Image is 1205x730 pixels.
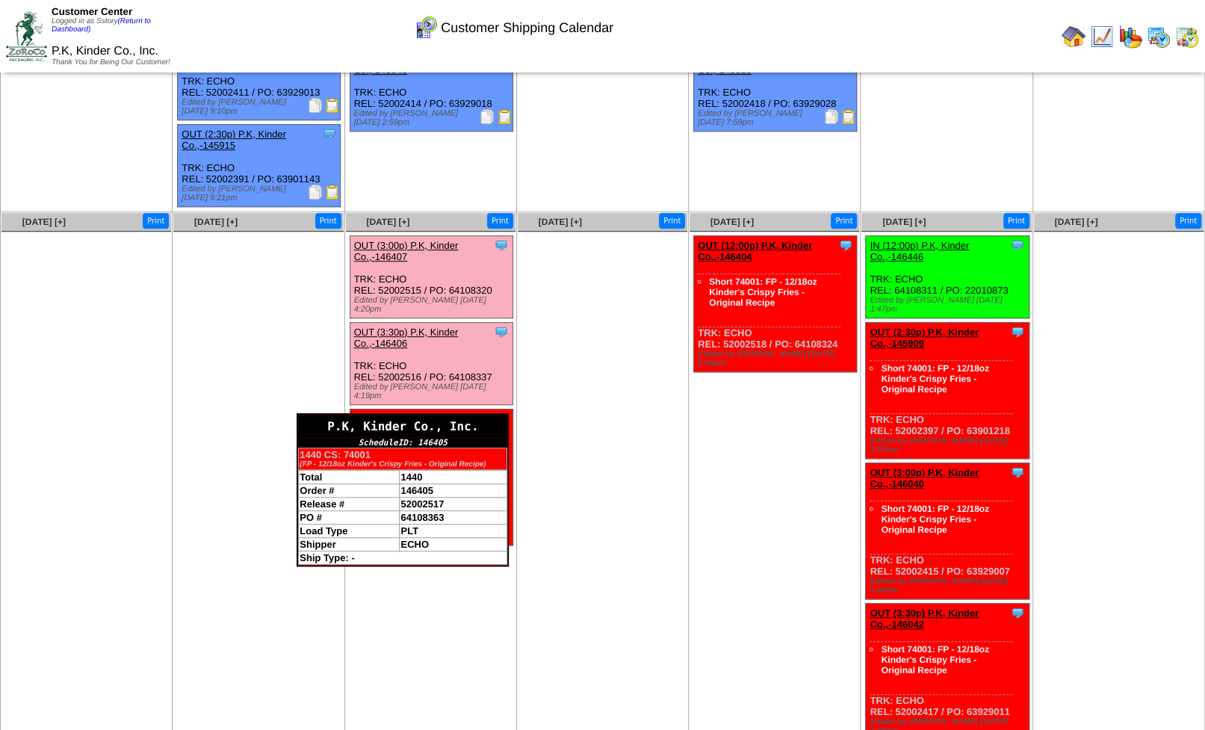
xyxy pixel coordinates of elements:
[298,438,507,448] div: ScheduleID: 146405
[308,98,323,113] img: Packing Slip
[1090,25,1114,49] img: line_graph.gif
[350,323,512,405] div: TRK: ECHO REL: 52002516 / PO: 64108337
[1010,465,1025,480] img: Tooltip
[182,98,340,116] div: Edited by [PERSON_NAME] [DATE] 9:10pm
[1147,25,1171,49] img: calendarprod.gif
[400,497,507,510] td: 52002517
[659,213,685,229] button: Print
[299,510,400,524] td: PO #
[710,217,754,227] a: [DATE] [+]
[22,217,66,227] a: [DATE] [+]
[350,409,512,545] div: TRK: ECHO REL: 52002517 / PO: 64108363
[1003,213,1029,229] button: Print
[6,11,47,61] img: ZoRoCo_Logo(Green%26Foil)%20jpg.webp
[841,109,856,124] img: Bill of Lading
[441,20,613,36] span: Customer Shipping Calendar
[400,510,507,524] td: 64108363
[498,109,512,124] img: Bill of Lading
[366,217,409,227] a: [DATE] [+]
[400,524,507,537] td: PLT
[52,17,151,34] a: (Return to Dashboard)
[354,296,512,314] div: Edited by [PERSON_NAME] [DATE] 4:20pm
[299,524,400,537] td: Load Type
[831,213,857,229] button: Print
[881,504,989,535] a: Short 74001: FP - 12/18oz Kinder's Crispy Fries - Original Recipe
[1054,217,1097,227] a: [DATE] [+]
[52,45,158,58] span: P.K, Kinder Co., Inc.
[400,470,507,483] td: 1440
[354,109,512,127] div: Edited by [PERSON_NAME] [DATE] 2:59pm
[52,6,132,17] span: Customer Center
[1010,605,1025,620] img: Tooltip
[414,16,438,40] img: calendarcustomer.gif
[870,327,979,349] a: OUT (2:30p) P.K, Kinder Co.,-145909
[354,383,512,400] div: Edited by [PERSON_NAME] [DATE] 4:19pm
[494,417,509,428] a: P.K, Kinder Co., Inc. ScheduleID: 146405 1440 CS: 74001 (FP - 12/18oz Kinder's Crispy Fries - Ori...
[300,449,371,460] b: 1440 CS: 74001
[299,551,507,564] td: Ship Type: -
[1010,324,1025,339] img: Tooltip
[694,236,857,372] div: TRK: ECHO REL: 52002518 / PO: 64108324
[870,240,969,262] a: IN (12:00p) P.K, Kinder Co.,-146446
[1175,25,1199,49] img: calendarinout.gif
[300,460,506,468] div: (FP - 12/18oz Kinder's Crispy Fries - Original Recipe)
[1175,213,1201,229] button: Print
[354,240,459,262] a: OUT (3:00p) P.K, Kinder Co.,-146407
[52,58,170,66] span: Thank You for Being Our Customer!
[824,109,839,124] img: Packing Slip
[494,411,509,426] img: Tooltip
[870,296,1028,314] div: Edited by [PERSON_NAME] [DATE] 1:47pm
[866,236,1029,318] div: TRK: ECHO REL: 64108311 / PO: 22010873
[539,217,582,227] span: [DATE] [+]
[143,213,169,229] button: Print
[1118,25,1142,49] img: graph.gif
[698,109,856,127] div: Edited by [PERSON_NAME] [DATE] 7:59pm
[1062,25,1085,49] img: home.gif
[494,238,509,253] img: Tooltip
[400,537,507,551] td: ECHO
[325,98,340,113] img: Bill of Lading
[870,436,1028,454] div: Edited by [PERSON_NAME] [DATE] 2:07pm
[881,644,989,675] a: Short 74001: FP - 12/18oz Kinder's Crispy Fries - Original Recipe
[52,17,151,34] span: Logged in as Sstory
[400,483,507,497] td: 146405
[325,185,340,199] img: Bill of Lading
[480,109,495,124] img: Packing Slip
[881,363,989,395] a: Short 74001: FP - 12/18oz Kinder's Crispy Fries - Original Recipe
[866,463,1029,599] div: TRK: ECHO REL: 52002415 / PO: 63929007
[350,236,512,318] div: TRK: ECHO REL: 52002515 / PO: 64108320
[182,185,340,202] div: Edited by [PERSON_NAME] [DATE] 9:21pm
[178,125,341,207] div: TRK: ECHO REL: 52002391 / PO: 63901143
[870,577,1028,595] div: Edited by [PERSON_NAME] [DATE] 2:08pm
[299,470,400,483] td: Total
[698,240,812,262] a: OUT (12:00p) P.K, Kinder Co.,-146404
[299,483,400,497] td: Order #
[315,213,341,229] button: Print
[882,217,926,227] a: [DATE] [+]
[194,217,238,227] span: [DATE] [+]
[308,185,323,199] img: Packing Slip
[694,49,857,132] div: TRK: ECHO REL: 52002418 / PO: 63929028
[494,324,509,339] img: Tooltip
[299,537,400,551] td: Shipper
[322,126,337,141] img: Tooltip
[1010,238,1025,253] img: Tooltip
[182,129,286,151] a: OUT (2:30p) P.K, Kinder Co.,-145915
[178,38,341,120] div: TRK: ECHO REL: 52002411 / PO: 63929013
[866,323,1029,459] div: TRK: ECHO REL: 52002397 / PO: 63901218
[709,276,817,308] a: Short 74001: FP - 12/18oz Kinder's Crispy Fries - Original Recipe
[298,415,507,438] div: P.K, Kinder Co., Inc.
[698,350,856,368] div: Edited by [PERSON_NAME] [DATE] 5:06pm
[354,327,459,349] a: OUT (3:30p) P.K, Kinder Co.,-146406
[350,49,512,132] div: TRK: ECHO REL: 52002414 / PO: 63929018
[299,497,400,510] td: Release #
[487,213,513,229] button: Print
[870,467,979,489] a: OUT (3:00p) P.K, Kinder Co.,-146040
[838,238,853,253] img: Tooltip
[870,607,979,630] a: OUT (3:30p) P.K, Kinder Co.,-146042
